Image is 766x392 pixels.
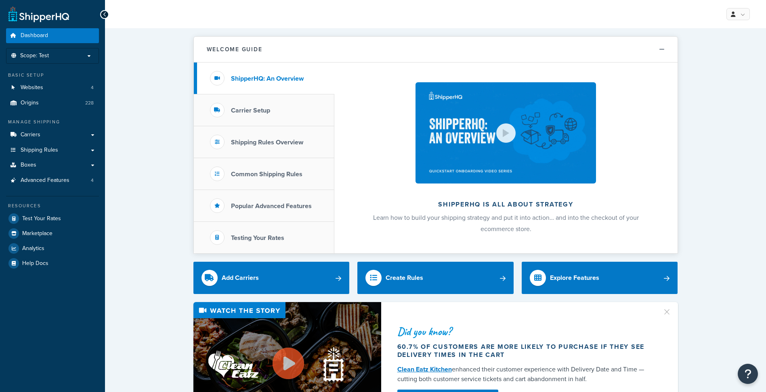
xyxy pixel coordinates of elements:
a: Boxes [6,158,99,173]
h3: Popular Advanced Features [231,202,312,210]
div: Add Carriers [222,272,259,284]
div: Create Rules [386,272,423,284]
a: Test Your Rates [6,211,99,226]
a: Carriers [6,127,99,142]
a: Websites4 [6,80,99,95]
span: Shipping Rules [21,147,58,154]
li: Origins [6,96,99,111]
a: Create Rules [357,262,514,294]
div: 60.7% of customers are more likely to purchase if they see delivery times in the cart [397,343,653,359]
div: Did you know? [397,326,653,337]
a: Origins228 [6,96,99,111]
img: ShipperHQ is all about strategy [416,82,596,183]
a: Marketplace [6,226,99,241]
div: Basic Setup [6,72,99,79]
span: Learn how to build your shipping strategy and put it into action… and into the checkout of your e... [373,213,639,234]
span: 228 [85,100,94,106]
h2: Welcome Guide [207,46,262,52]
a: Analytics [6,241,99,256]
div: enhanced their customer experience with Delivery Date and Time — cutting both customer service ti... [397,365,653,384]
a: Help Docs [6,256,99,271]
div: Manage Shipping [6,119,99,125]
h2: ShipperHQ is all about strategy [356,201,656,208]
span: Carriers [21,131,40,138]
a: Add Carriers [193,262,350,294]
a: Advanced Features4 [6,173,99,188]
h3: Shipping Rules Overview [231,139,303,146]
li: Advanced Features [6,173,99,188]
span: Websites [21,84,43,91]
a: Dashboard [6,28,99,43]
a: Explore Features [522,262,678,294]
span: 4 [91,84,94,91]
span: Scope: Test [20,52,49,59]
span: Help Docs [22,260,48,267]
span: Origins [21,100,39,106]
h3: Common Shipping Rules [231,171,302,178]
span: Test Your Rates [22,215,61,222]
span: Dashboard [21,32,48,39]
li: Websites [6,80,99,95]
span: Advanced Features [21,177,69,184]
button: Open Resource Center [738,364,758,384]
h3: Testing Your Rates [231,234,284,242]
button: Welcome Guide [194,37,678,63]
span: Marketplace [22,230,52,237]
h3: Carrier Setup [231,107,270,114]
a: Clean Eatz Kitchen [397,365,452,374]
div: Explore Features [550,272,599,284]
span: 4 [91,177,94,184]
a: Shipping Rules [6,143,99,158]
span: Analytics [22,245,44,252]
span: Boxes [21,162,36,169]
div: Resources [6,202,99,209]
h3: ShipperHQ: An Overview [231,75,304,82]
